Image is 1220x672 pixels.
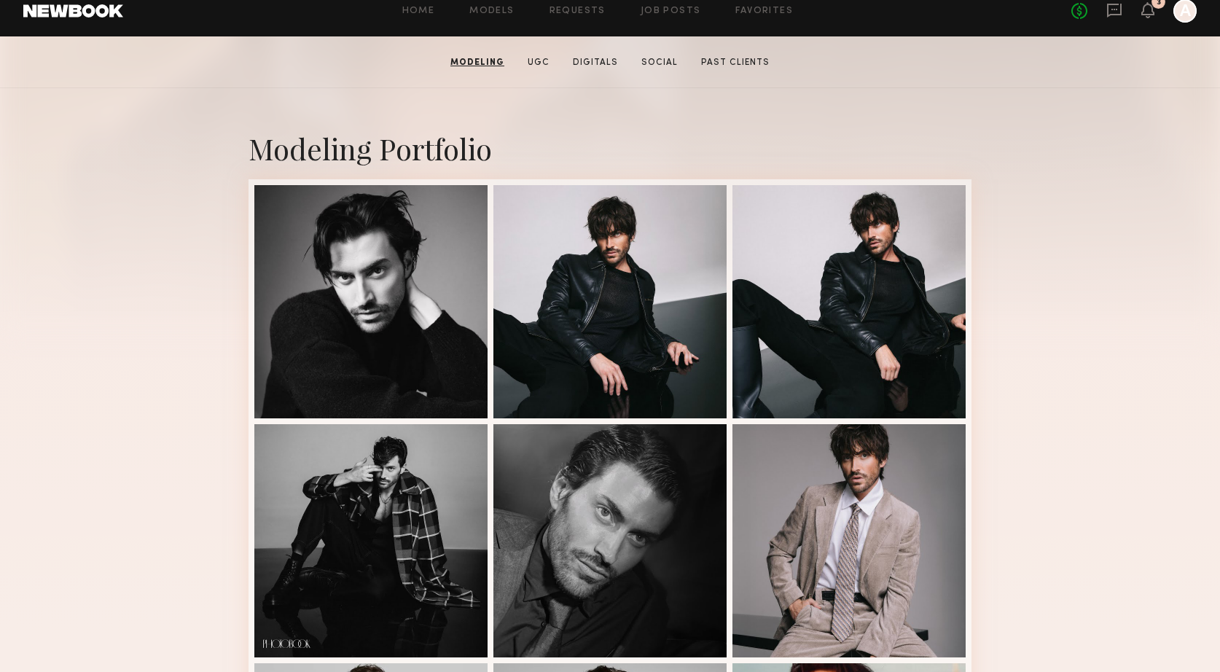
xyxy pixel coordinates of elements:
[735,7,793,16] a: Favorites
[402,7,435,16] a: Home
[567,56,624,69] a: Digitals
[636,56,684,69] a: Social
[522,56,555,69] a: UGC
[695,56,775,69] a: Past Clients
[469,7,514,16] a: Models
[249,129,971,168] div: Modeling Portfolio
[445,56,510,69] a: Modeling
[641,7,701,16] a: Job Posts
[550,7,606,16] a: Requests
